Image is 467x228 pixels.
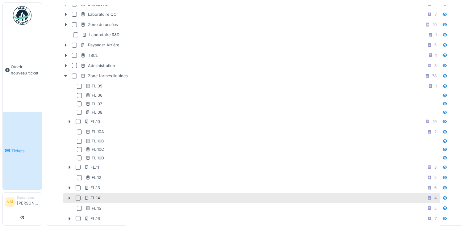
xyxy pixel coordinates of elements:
div: FL.12 [85,175,101,180]
div: Demandeur [17,195,39,200]
div: 3 [434,164,437,170]
div: 10 [433,22,437,27]
div: Administration [81,63,115,69]
div: 3 [434,63,437,69]
div: 5 [434,205,437,211]
a: Tickets [3,112,42,190]
img: Badge_color-CXgf-gQk.svg [13,6,31,25]
div: FL.13 [84,185,100,191]
a: Ouvrir nouveau ticket [3,28,42,112]
div: FL.07 [85,101,102,107]
a: NM Demandeur[PERSON_NAME] [5,195,39,210]
div: 78 [432,73,437,79]
div: FL.16 [84,216,100,222]
div: FL.08 [85,109,102,115]
div: 7 [435,216,437,222]
div: 6 [434,185,437,191]
div: FL.11 [84,164,99,170]
li: NM [5,197,15,207]
div: FL.10A [85,129,104,135]
div: FL.05 [85,83,102,89]
div: Zone de pesées [81,22,118,27]
div: 7 [435,11,437,17]
div: FL.10 [84,119,100,125]
div: FL.14 [84,195,100,201]
div: 2 [434,175,437,180]
div: 4 [434,195,437,201]
span: Tickets [11,148,39,154]
div: FL.10B [85,138,104,144]
div: FL.10C [85,146,104,152]
div: 1 [435,32,437,38]
div: 1 [435,53,437,58]
div: TBCL [81,53,98,58]
div: Zone formes liquides [81,73,128,79]
div: FL.10D [85,155,104,161]
div: 19 [433,119,437,125]
div: Laboratoire QC [81,11,116,17]
li: [PERSON_NAME] [17,195,39,209]
div: 2 [434,129,437,135]
div: Laboratoire R&D [82,32,119,38]
div: 5 [434,42,437,48]
div: FL.06 [85,92,102,98]
span: Ouvrir nouveau ticket [11,64,39,76]
div: 1 [435,83,437,89]
div: Paysager Arrière [81,42,119,48]
div: FL.15 [85,205,101,211]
